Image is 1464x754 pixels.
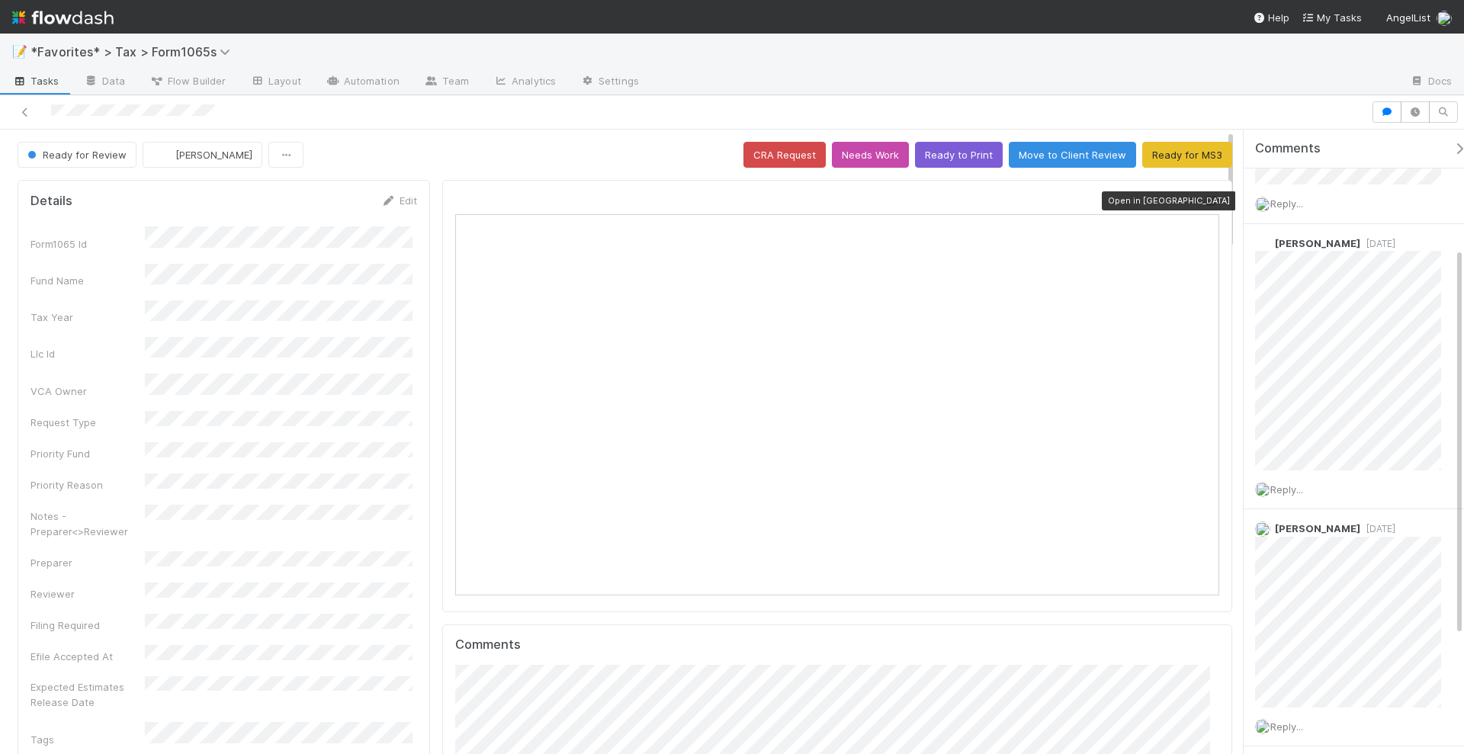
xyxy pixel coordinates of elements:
[381,194,417,207] a: Edit
[30,415,145,430] div: Request Type
[1255,236,1270,251] img: avatar_45ea4894-10ca-450f-982d-dabe3bd75b0b.png
[1255,482,1270,497] img: avatar_711f55b7-5a46-40da-996f-bc93b6b86381.png
[1142,142,1232,168] button: Ready for MS3
[72,70,137,95] a: Data
[1255,521,1270,537] img: avatar_711f55b7-5a46-40da-996f-bc93b6b86381.png
[30,679,145,710] div: Expected Estimates Release Date
[30,44,238,59] span: *Favorites* > Tax > Form1065s
[915,142,1003,168] button: Ready to Print
[1253,10,1289,25] div: Help
[30,732,145,747] div: Tags
[1275,522,1360,534] span: [PERSON_NAME]
[12,5,114,30] img: logo-inverted-e16ddd16eac7371096b0.svg
[30,649,145,664] div: Efile Accepted At
[1275,237,1360,249] span: [PERSON_NAME]
[30,383,145,399] div: VCA Owner
[743,142,826,168] button: CRA Request
[1270,483,1303,496] span: Reply...
[1398,70,1464,95] a: Docs
[1360,238,1395,249] span: [DATE]
[30,586,145,602] div: Reviewer
[30,194,72,209] h5: Details
[156,147,171,162] img: avatar_cfa6ccaa-c7d9-46b3-b608-2ec56ecf97ad.png
[1437,11,1452,26] img: avatar_711f55b7-5a46-40da-996f-bc93b6b86381.png
[30,477,145,493] div: Priority Reason
[1270,197,1303,210] span: Reply...
[30,236,145,252] div: Form1065 Id
[30,509,145,539] div: Notes - Preparer<>Reviewer
[143,142,262,168] button: [PERSON_NAME]
[1255,141,1321,156] span: Comments
[412,70,481,95] a: Team
[481,70,568,95] a: Analytics
[30,273,145,288] div: Fund Name
[1302,11,1362,24] span: My Tasks
[1360,523,1395,534] span: [DATE]
[12,45,27,58] span: 📝
[175,149,252,161] span: [PERSON_NAME]
[137,70,238,95] a: Flow Builder
[1302,10,1362,25] a: My Tasks
[1270,720,1303,733] span: Reply...
[568,70,651,95] a: Settings
[18,142,136,168] button: Ready for Review
[12,73,59,88] span: Tasks
[30,555,145,570] div: Preparer
[30,446,145,461] div: Priority Fund
[1255,197,1270,212] img: avatar_711f55b7-5a46-40da-996f-bc93b6b86381.png
[313,70,412,95] a: Automation
[24,149,127,161] span: Ready for Review
[1009,142,1136,168] button: Move to Client Review
[149,73,226,88] span: Flow Builder
[238,70,313,95] a: Layout
[1255,719,1270,734] img: avatar_711f55b7-5a46-40da-996f-bc93b6b86381.png
[30,618,145,633] div: Filing Required
[832,142,909,168] button: Needs Work
[30,346,145,361] div: Llc Id
[455,637,1219,653] h5: Comments
[30,310,145,325] div: Tax Year
[1386,11,1430,24] span: AngelList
